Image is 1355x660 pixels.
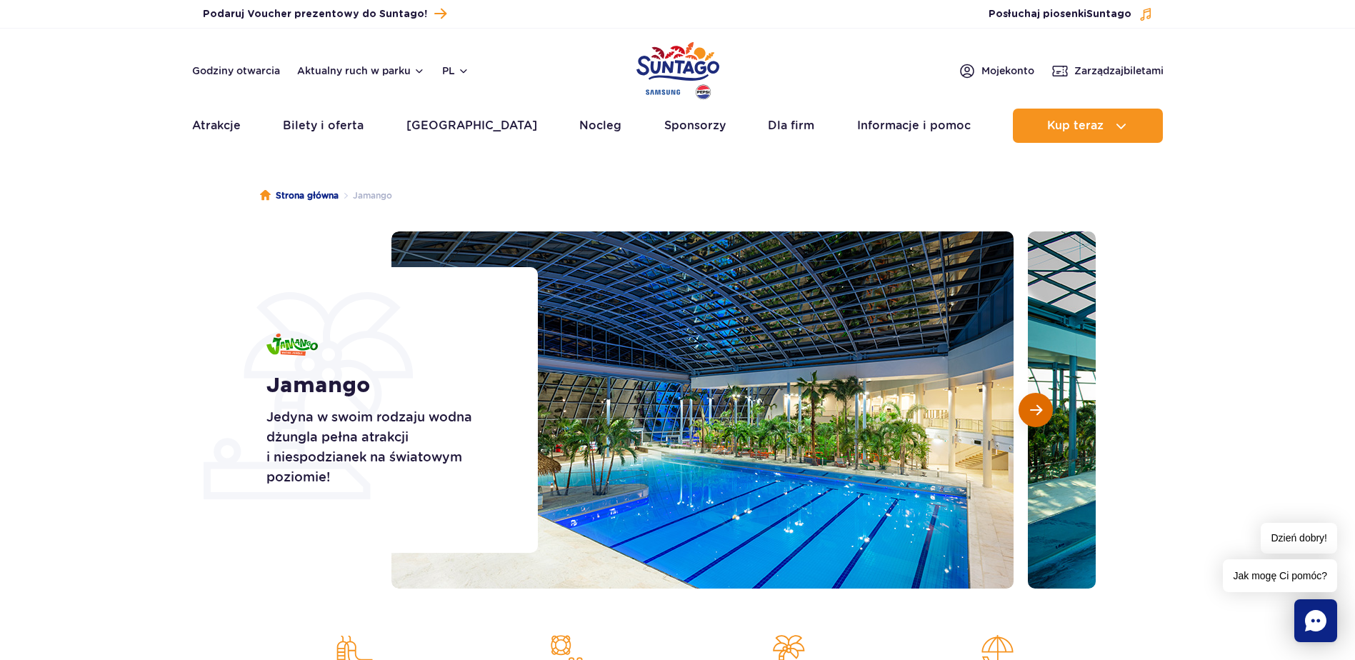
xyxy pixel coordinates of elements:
[203,7,427,21] span: Podaruj Voucher prezentowy do Suntago!
[266,373,506,399] h1: Jamango
[981,64,1034,78] span: Moje konto
[1074,64,1164,78] span: Zarządzaj biletami
[664,109,726,143] a: Sponsorzy
[1086,9,1131,19] span: Suntago
[339,189,392,203] li: Jamango
[1051,62,1164,79] a: Zarządzajbiletami
[989,7,1131,21] span: Posłuchaj piosenki
[1047,119,1104,132] span: Kup teraz
[1013,109,1163,143] button: Kup teraz
[959,62,1034,79] a: Mojekonto
[192,109,241,143] a: Atrakcje
[857,109,971,143] a: Informacje i pomoc
[406,109,537,143] a: [GEOGRAPHIC_DATA]
[1019,393,1053,427] button: Następny slajd
[579,109,621,143] a: Nocleg
[768,109,814,143] a: Dla firm
[297,65,425,76] button: Aktualny ruch w parku
[1261,523,1337,554] span: Dzień dobry!
[260,189,339,203] a: Strona główna
[192,64,280,78] a: Godziny otwarcia
[203,4,446,24] a: Podaruj Voucher prezentowy do Suntago!
[266,334,318,356] img: Jamango
[283,109,364,143] a: Bilety i oferta
[1223,559,1337,592] span: Jak mogę Ci pomóc?
[989,7,1153,21] button: Posłuchaj piosenkiSuntago
[442,64,469,78] button: pl
[1294,599,1337,642] div: Chat
[636,36,719,101] a: Park of Poland
[266,407,506,487] p: Jedyna w swoim rodzaju wodna dżungla pełna atrakcji i niespodzianek na światowym poziomie!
